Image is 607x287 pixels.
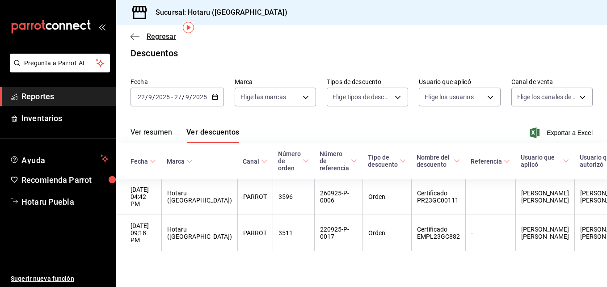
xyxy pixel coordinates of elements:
[417,154,460,168] span: Nombre del descuento
[167,158,193,165] span: Marca
[273,215,314,251] th: 3511
[161,179,237,215] th: Hotaru ([GEOGRAPHIC_DATA])
[320,150,357,172] span: Número de referencia
[511,79,593,85] label: Canal de venta
[465,179,515,215] th: -
[24,59,96,68] span: Pregunta a Parrot AI
[131,79,224,85] label: Fecha
[190,93,192,101] span: /
[148,7,287,18] h3: Sucursal: Hotaru ([GEOGRAPHIC_DATA])
[131,46,178,60] div: Descuentos
[314,179,363,215] th: 260925-P-0006
[131,158,156,165] span: Fecha
[368,154,406,168] span: Tipo de descuento
[237,215,273,251] th: PARROT
[116,215,161,251] th: [DATE] 09:18 PM
[21,196,109,208] span: Hotaru Puebla
[131,128,239,143] div: navigation tabs
[363,215,411,251] th: Orden
[515,179,574,215] th: [PERSON_NAME] [PERSON_NAME]
[116,179,161,215] th: [DATE] 04:42 PM
[273,179,314,215] th: 3596
[411,215,465,251] th: Certificado EMPL23GC882
[183,22,194,33] img: Tooltip marker
[155,93,170,101] input: ----
[137,93,145,101] input: --
[192,93,207,101] input: ----
[131,128,172,143] button: Ver resumen
[521,154,569,168] span: Usuario que aplicó
[6,65,110,74] a: Pregunta a Parrot AI
[515,215,574,251] th: [PERSON_NAME] [PERSON_NAME]
[363,179,411,215] th: Orden
[327,79,408,85] label: Tipos de descuento
[531,127,593,138] button: Exportar a Excel
[333,93,392,101] span: Elige tipos de descuento
[419,79,500,85] label: Usuario que aplicó
[465,215,515,251] th: -
[161,215,237,251] th: Hotaru ([GEOGRAPHIC_DATA])
[21,112,109,124] span: Inventarios
[131,32,176,41] button: Regresar
[182,93,185,101] span: /
[171,93,173,101] span: -
[152,93,155,101] span: /
[148,93,152,101] input: --
[240,93,286,101] span: Elige las marcas
[21,174,109,186] span: Recomienda Parrot
[21,90,109,102] span: Reportes
[145,93,148,101] span: /
[98,23,105,30] button: open_drawer_menu
[10,54,110,72] button: Pregunta a Parrot AI
[278,150,309,172] span: Número de orden
[185,93,190,101] input: --
[174,93,182,101] input: --
[237,179,273,215] th: PARROT
[517,93,576,101] span: Elige los canales de venta
[471,158,510,165] span: Referencia
[235,79,316,85] label: Marca
[21,153,97,164] span: Ayuda
[425,93,473,101] span: Elige los usuarios
[186,128,239,143] button: Ver descuentos
[147,32,176,41] span: Regresar
[11,274,109,283] span: Sugerir nueva función
[411,179,465,215] th: Certificado PR23GC00111
[314,215,363,251] th: 220925-P-0017
[243,158,267,165] span: Canal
